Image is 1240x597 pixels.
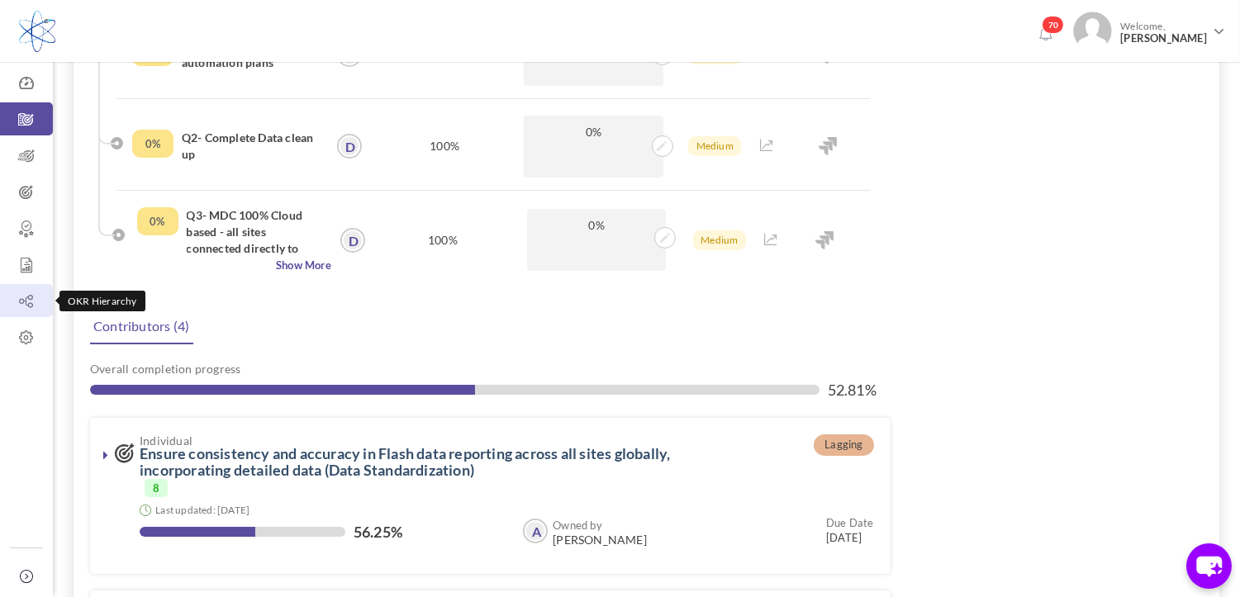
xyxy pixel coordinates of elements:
[819,137,837,155] img: Jira Integration
[370,116,519,178] div: 100%
[826,516,874,529] small: Due Date
[532,124,654,140] span: 0%
[155,504,249,516] small: Last updated: [DATE]
[1112,12,1211,53] span: Welcome,
[187,207,319,257] h4: Q3- MDC 100% Cloud based - all sites connected directly to cloud
[814,434,873,456] span: Lagging
[342,230,363,251] a: D
[652,136,673,151] a: Update achivements
[688,136,741,156] span: Medium
[553,533,647,547] span: [PERSON_NAME]
[132,130,173,158] div: Completed Percentage
[354,524,402,540] label: 56.25%
[535,217,658,233] span: 0%
[525,520,546,542] a: A
[553,519,602,532] b: Owned by
[137,207,178,235] div: Completed Percentage
[1032,21,1058,48] a: Notifications
[649,228,671,243] a: Update achivements
[59,291,145,311] div: OKR Hierarchy
[89,310,193,344] a: Contributors (4)
[1120,32,1207,45] span: [PERSON_NAME]
[90,361,891,377] label: Overall completion progress
[19,11,55,52] img: Logo
[1067,5,1232,54] a: Photo Welcome,[PERSON_NAME]
[1073,12,1112,50] img: Photo
[368,207,517,273] div: 100%
[1186,543,1232,589] button: chat-button
[1042,16,1064,34] span: 70
[826,515,874,545] small: [DATE]
[182,130,321,163] h4: Q2- Complete Data clean up
[815,231,834,249] img: Jira Integration
[828,381,877,398] label: 52.81%
[145,479,168,497] span: 8
[140,434,734,447] span: Individual
[140,444,670,479] a: Ensure consistency and accuracy in Flash data reporting across all sites globally, incorporating ...
[137,257,331,273] span: Show More
[339,135,360,157] a: D
[693,230,746,250] span: Medium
